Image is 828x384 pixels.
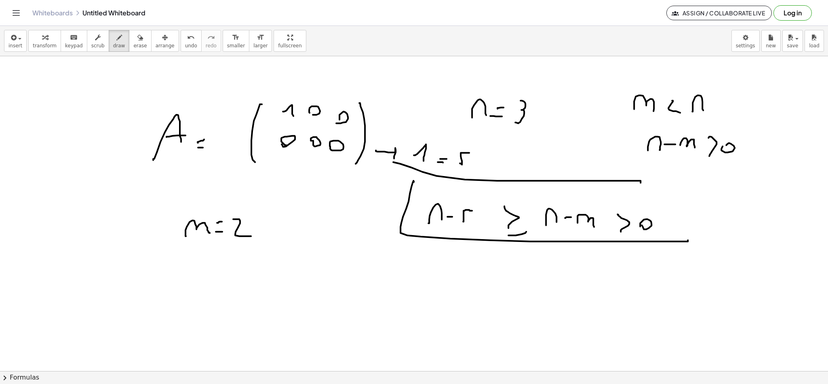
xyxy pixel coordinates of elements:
[787,43,798,49] span: save
[773,5,812,21] button: Log in
[28,30,61,52] button: transform
[766,43,776,49] span: new
[33,43,57,49] span: transform
[151,30,179,52] button: arrange
[185,43,197,49] span: undo
[32,9,73,17] a: Whiteboards
[181,30,202,52] button: undoundo
[61,30,87,52] button: keyboardkeypad
[187,33,195,42] i: undo
[731,30,760,52] button: settings
[201,30,221,52] button: redoredo
[274,30,306,52] button: fullscreen
[207,33,215,42] i: redo
[113,43,125,49] span: draw
[133,43,147,49] span: erase
[4,30,27,52] button: insert
[65,43,83,49] span: keypad
[227,43,245,49] span: smaller
[257,33,264,42] i: format_size
[223,30,249,52] button: format_sizesmaller
[805,30,824,52] button: load
[232,33,240,42] i: format_size
[156,43,175,49] span: arrange
[249,30,272,52] button: format_sizelarger
[278,43,301,49] span: fullscreen
[809,43,820,49] span: load
[70,33,78,42] i: keyboard
[782,30,803,52] button: save
[206,43,217,49] span: redo
[91,43,105,49] span: scrub
[736,43,755,49] span: settings
[761,30,781,52] button: new
[673,9,765,17] span: Assign / Collaborate Live
[109,30,130,52] button: draw
[10,6,23,19] button: Toggle navigation
[129,30,151,52] button: erase
[87,30,109,52] button: scrub
[8,43,22,49] span: insert
[253,43,268,49] span: larger
[666,6,772,20] button: Assign / Collaborate Live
